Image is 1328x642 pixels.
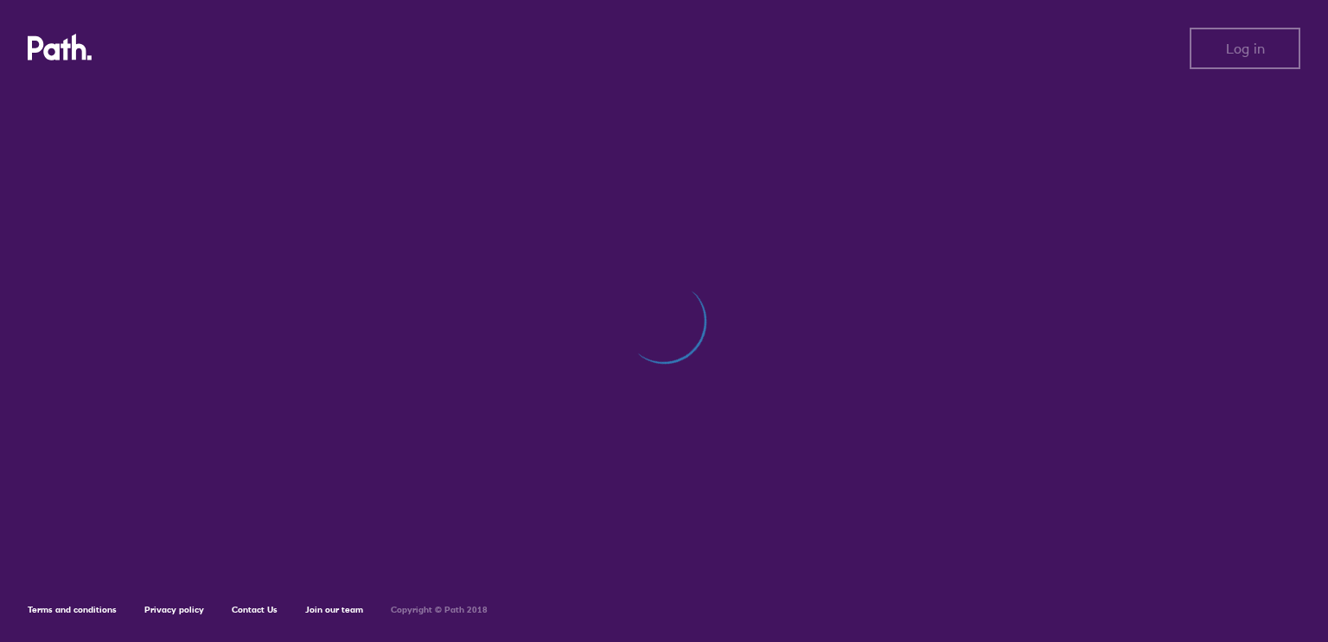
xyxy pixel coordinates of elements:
[305,604,363,615] a: Join our team
[391,605,488,615] h6: Copyright © Path 2018
[1190,28,1300,69] button: Log in
[1226,41,1265,56] span: Log in
[232,604,278,615] a: Contact Us
[144,604,204,615] a: Privacy policy
[28,604,117,615] a: Terms and conditions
